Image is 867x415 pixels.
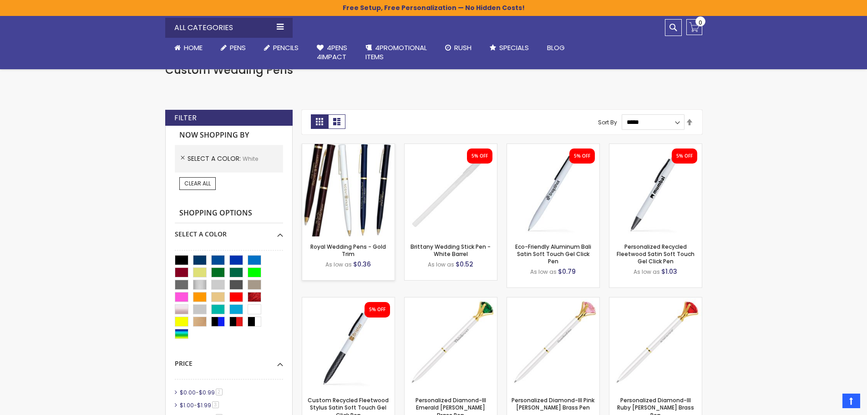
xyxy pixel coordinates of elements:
[197,401,211,409] span: $1.99
[507,297,599,390] img: Personalized Diamond-III Pink Crystal Diamond Brass Pen-White
[507,144,599,236] img: Eco-Friendly Aluminum Bali Satin Soft Touch Gel Click Pen-White
[177,401,222,409] a: $1.00-$1.993
[507,143,599,151] a: Eco-Friendly Aluminum Bali Satin Soft Touch Gel Click Pen-White
[609,144,702,236] img: Personalized Recycled Fleetwood Satin Soft Touch Gel Click Pen-White
[481,38,538,58] a: Specials
[175,353,283,368] div: Price
[308,38,356,67] a: 4Pens4impact
[411,243,491,258] a: Brittany Wedding Stick Pen - White Barrel
[188,154,243,163] span: Select A Color
[212,38,255,58] a: Pens
[273,43,299,52] span: Pencils
[177,389,226,396] a: $0.00-$0.992
[499,43,529,52] span: Specials
[230,43,246,52] span: Pens
[317,43,347,61] span: 4Pens 4impact
[302,297,395,305] a: Custom Recycled Fleetwood Stylus Satin Soft Touch Gel Click Pen-White
[212,401,219,408] span: 3
[472,153,488,159] div: 5% OFF
[165,63,702,77] h1: Custom Wedding Pens
[676,153,693,159] div: 5% OFF
[405,144,497,236] img: Brittany Stick White Barrel-White
[255,38,308,58] a: Pencils
[165,18,293,38] div: All Categories
[216,389,223,395] span: 2
[184,43,203,52] span: Home
[325,261,352,268] span: As low as
[405,143,497,151] a: Brittany Stick White Barrel-White
[686,19,702,35] a: 0
[634,268,660,276] span: As low as
[515,243,591,265] a: Eco-Friendly Aluminum Bali Satin Soft Touch Gel Click Pen
[369,307,385,313] div: 5% OFF
[175,204,283,223] strong: Shopping Options
[405,297,497,305] a: Personalized Diamond-III Emerald Crystal Diamond Brass Pen-White
[199,389,215,396] span: $0.99
[165,38,212,58] a: Home
[530,268,557,276] span: As low as
[609,297,702,390] img: Personalized Diamond-III Ruby Crystal Diamond Brass Pen-White
[311,114,328,129] strong: Grid
[180,401,194,409] span: $1.00
[302,144,395,236] img: Royal Wedding Pens - Gold Trim
[174,113,197,123] strong: Filter
[179,177,216,190] a: Clear All
[547,43,565,52] span: Blog
[792,390,867,415] iframe: Google Customer Reviews
[436,38,481,58] a: Rush
[598,118,617,126] label: Sort By
[454,43,472,52] span: Rush
[456,260,473,269] span: $0.52
[699,18,702,27] span: 0
[512,396,594,411] a: Personalized Diamond-III Pink [PERSON_NAME] Brass Pen
[507,297,599,305] a: Personalized Diamond-III Pink Crystal Diamond Brass Pen-White
[175,126,283,145] strong: Now Shopping by
[184,179,211,187] span: Clear All
[661,267,677,276] span: $1.03
[353,260,371,269] span: $0.36
[175,223,283,239] div: Select A Color
[574,153,590,159] div: 5% OFF
[180,389,196,396] span: $0.00
[302,297,395,390] img: Custom Recycled Fleetwood Stylus Satin Soft Touch Gel Click Pen-White
[405,297,497,390] img: Personalized Diamond-III Emerald Crystal Diamond Brass Pen-White
[617,243,695,265] a: Personalized Recycled Fleetwood Satin Soft Touch Gel Click Pen
[356,38,436,67] a: 4PROMOTIONALITEMS
[365,43,427,61] span: 4PROMOTIONAL ITEMS
[609,297,702,305] a: Personalized Diamond-III Ruby Crystal Diamond Brass Pen-White
[609,143,702,151] a: Personalized Recycled Fleetwood Satin Soft Touch Gel Click Pen-White
[558,267,576,276] span: $0.79
[310,243,386,258] a: Royal Wedding Pens - Gold Trim
[302,143,395,151] a: Royal Wedding Pens - Gold Trim
[428,261,454,268] span: As low as
[538,38,574,58] a: Blog
[243,155,258,163] span: White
